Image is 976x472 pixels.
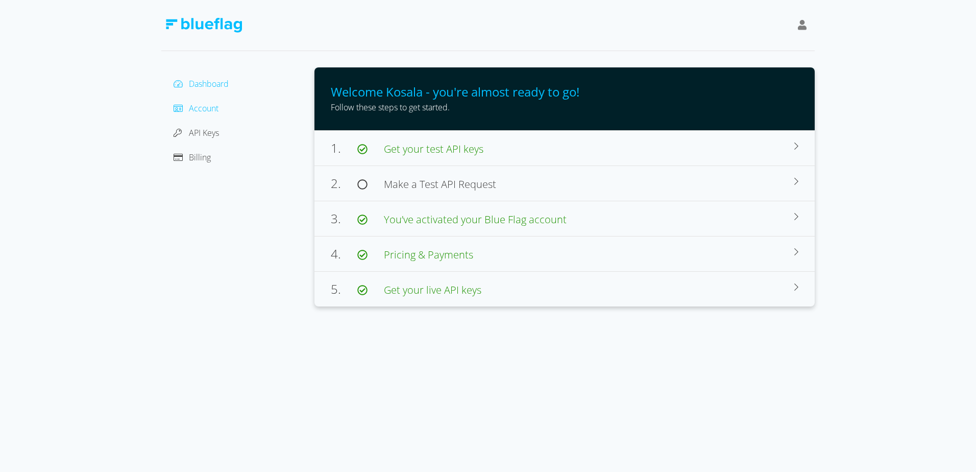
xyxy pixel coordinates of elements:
[384,213,567,226] span: You’ve activated your Blue Flag account
[174,103,218,114] a: Account
[384,177,496,191] span: Make a Test API Request
[331,139,357,156] span: 1.
[189,127,219,138] span: API Keys
[331,280,357,297] span: 5.
[174,152,211,163] a: Billing
[189,78,229,89] span: Dashboard
[331,175,357,192] span: 2.
[331,245,357,262] span: 4.
[384,142,483,156] span: Get your test API keys
[174,78,229,89] a: Dashboard
[331,102,450,113] span: Follow these steps to get started.
[189,152,211,163] span: Billing
[384,283,481,297] span: Get your live API keys
[165,18,242,33] img: Blue Flag Logo
[384,248,473,262] span: Pricing & Payments
[331,210,357,227] span: 3.
[174,127,219,138] a: API Keys
[189,103,218,114] span: Account
[331,83,579,100] span: Welcome Kosala - you're almost ready to go!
